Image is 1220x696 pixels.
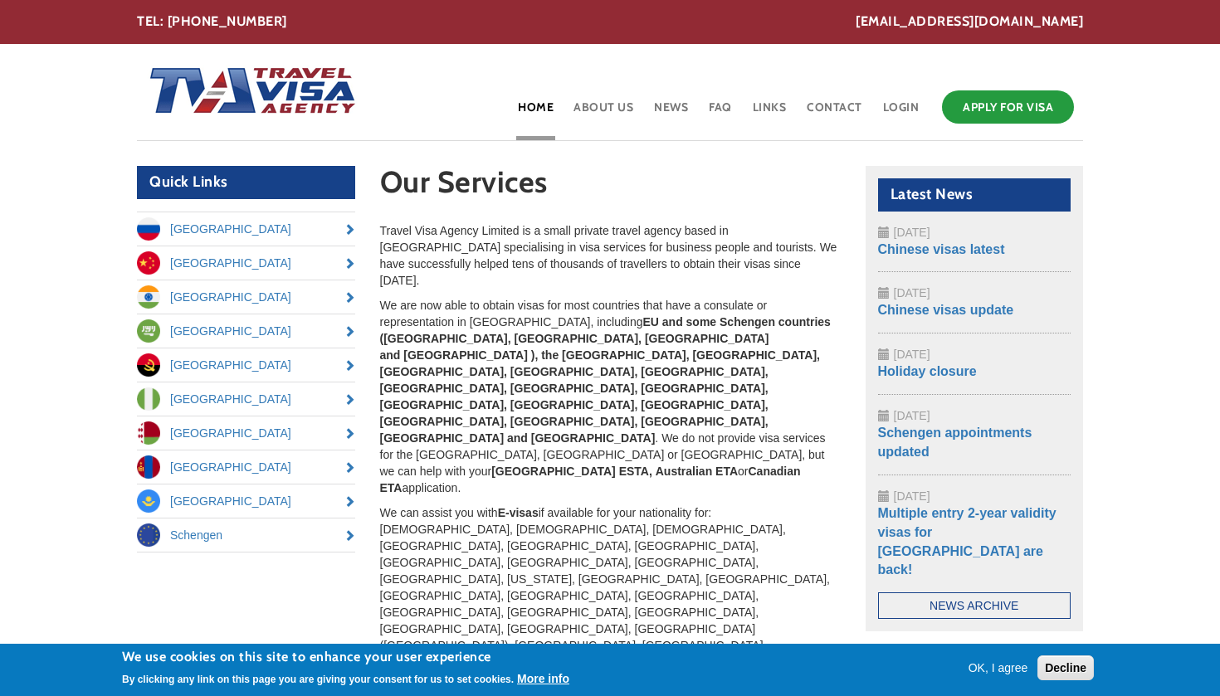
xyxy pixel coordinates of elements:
a: Home [516,86,555,140]
a: News [652,86,690,140]
strong: ESTA, [619,465,652,478]
a: [GEOGRAPHIC_DATA] [137,280,355,314]
div: TEL: [PHONE_NUMBER] [137,12,1083,32]
a: [GEOGRAPHIC_DATA] [137,450,355,484]
a: [EMAIL_ADDRESS][DOMAIN_NAME] [856,12,1083,32]
a: Holiday closure [878,364,977,378]
span: [DATE] [894,489,930,503]
strong: EU and some Schengen countries ([GEOGRAPHIC_DATA], [GEOGRAPHIC_DATA], [GEOGRAPHIC_DATA] and [GEOG... [380,315,831,445]
h2: We use cookies on this site to enhance your user experience [122,648,569,666]
span: [DATE] [894,409,930,422]
button: OK, I agree [962,659,1035,676]
a: About Us [572,86,635,140]
a: [GEOGRAPHIC_DATA] [137,314,355,348]
h1: Our Services [380,166,841,207]
a: Multiple entry 2-year validity visas for [GEOGRAPHIC_DATA] are back! [878,506,1057,577]
a: [GEOGRAPHIC_DATA] [137,416,355,450]
a: Chinese visas latest [878,242,1005,256]
strong: E-visas [498,506,539,519]
a: Schengen [137,518,355,552]
img: Home [137,51,358,134]
a: [GEOGRAPHIC_DATA] [137,246,355,280]
a: Schengen appointments updated [878,426,1032,459]
a: Chinese visas update [878,303,1014,317]
span: [DATE] [894,226,930,239]
a: Login [881,86,921,140]
span: [DATE] [894,348,930,361]
h2: Latest News [878,178,1071,212]
strong: [GEOGRAPHIC_DATA] [491,465,616,478]
a: [GEOGRAPHIC_DATA] [137,484,355,518]
a: News Archive [878,592,1071,619]
a: Contact [805,86,864,140]
a: FAQ [707,86,734,140]
a: [GEOGRAPHIC_DATA] [137,212,355,246]
span: [DATE] [894,286,930,299]
button: Decline [1037,655,1094,680]
strong: Australian ETA [656,465,738,478]
a: Apply for Visa [942,90,1074,124]
p: We are now able to obtain visas for most countries that have a consulate or representation in [GE... [380,297,841,496]
button: More info [517,670,569,687]
a: Links [751,86,788,140]
a: [GEOGRAPHIC_DATA] [137,382,355,416]
a: [GEOGRAPHIC_DATA] [137,348,355,382]
p: By clicking any link on this page you are giving your consent for us to set cookies. [122,674,514,685]
p: Travel Visa Agency Limited is a small private travel agency based in [GEOGRAPHIC_DATA] specialisi... [380,222,841,289]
